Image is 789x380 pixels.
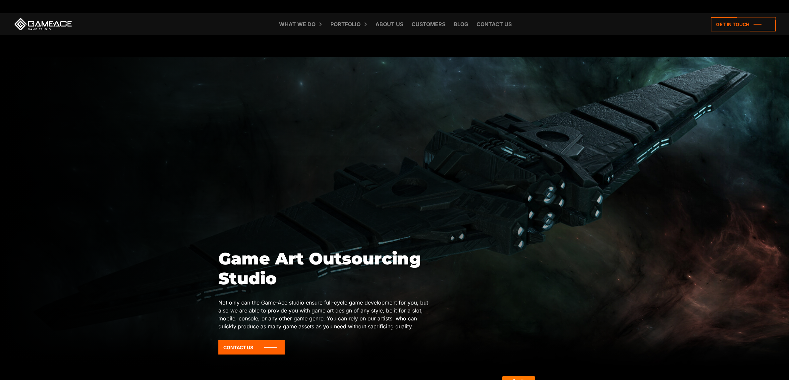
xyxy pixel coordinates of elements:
a: Contact Us [218,340,285,355]
a: Blog [450,13,472,35]
h1: Game Art Outsourcing Studio [218,249,430,289]
a: Contact us [473,13,515,35]
a: What we do [276,13,319,35]
a: Customers [408,13,449,35]
a: Get in touch [711,17,776,31]
a: Portfolio [327,13,364,35]
a: About Us [372,13,407,35]
p: Not only can the Game-Ace studio ensure full-cycle game development for you, but also we are able... [218,299,430,330]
